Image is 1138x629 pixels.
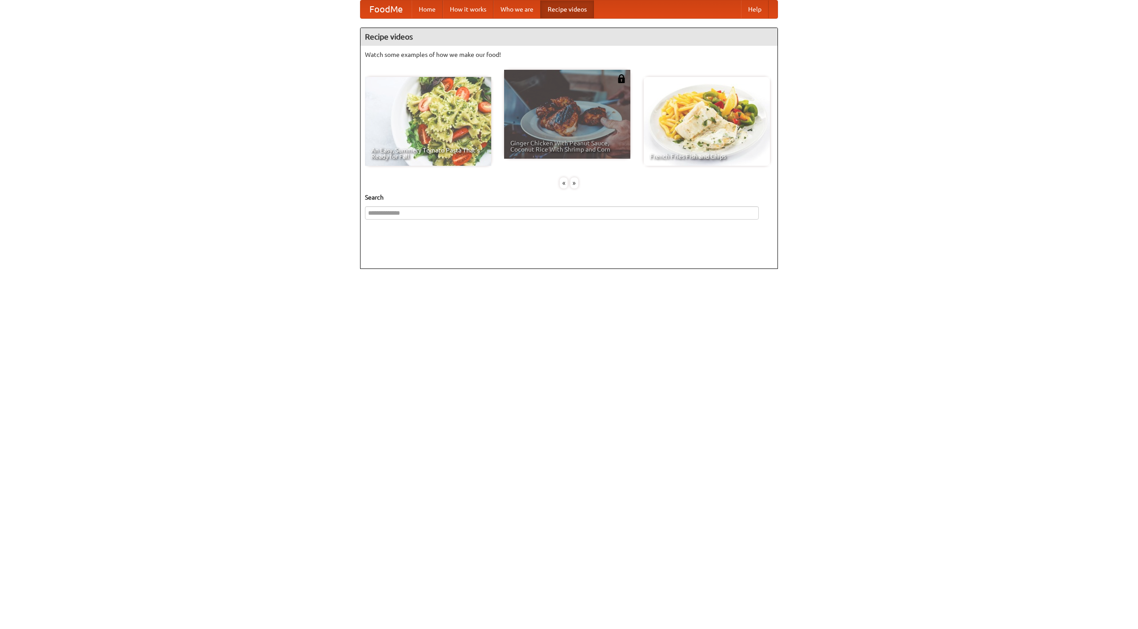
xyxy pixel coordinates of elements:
[541,0,594,18] a: Recipe videos
[617,74,626,83] img: 483408.png
[443,0,493,18] a: How it works
[560,177,568,188] div: «
[361,28,777,46] h4: Recipe videos
[570,177,578,188] div: »
[741,0,769,18] a: Help
[412,0,443,18] a: Home
[644,77,770,166] a: French Fries Fish and Chips
[371,147,485,160] span: An Easy, Summery Tomato Pasta That's Ready for Fall
[650,153,764,160] span: French Fries Fish and Chips
[493,0,541,18] a: Who we are
[365,77,491,166] a: An Easy, Summery Tomato Pasta That's Ready for Fall
[365,50,773,59] p: Watch some examples of how we make our food!
[361,0,412,18] a: FoodMe
[365,193,773,202] h5: Search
